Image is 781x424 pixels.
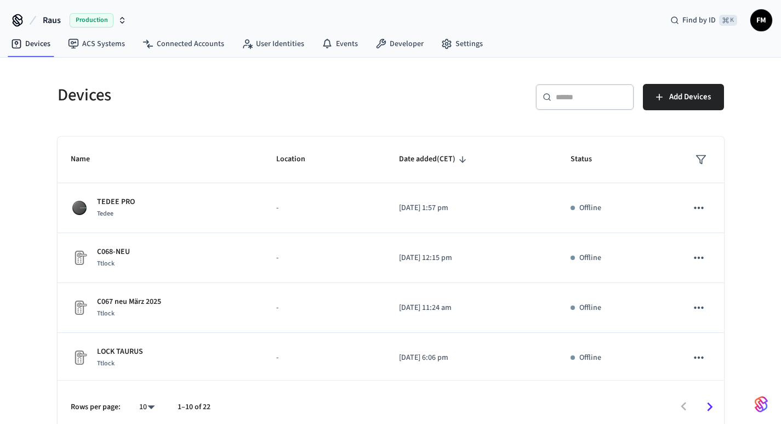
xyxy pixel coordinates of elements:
[97,259,115,268] span: Ttlock
[71,299,88,316] img: Placeholder Lock Image
[669,90,711,104] span: Add Devices
[71,151,104,168] span: Name
[97,196,135,208] p: TEDEE PRO
[571,151,606,168] span: Status
[755,395,768,413] img: SeamLogoGradient.69752ec5.svg
[399,151,470,168] span: Date added(CET)
[178,402,210,413] p: 1–10 of 22
[276,252,373,264] p: -
[97,346,143,358] p: LOCK TAURUS
[750,9,772,31] button: FM
[719,15,737,26] span: ⌘ K
[134,399,160,415] div: 10
[71,349,88,366] img: Placeholder Lock Image
[399,302,544,314] p: [DATE] 11:24 am
[97,309,115,318] span: Ttlock
[2,34,59,54] a: Devices
[579,352,601,364] p: Offline
[97,359,115,368] span: Ttlock
[313,34,367,54] a: Events
[276,151,320,168] span: Location
[579,252,601,264] p: Offline
[97,296,161,308] p: C067 neu März 2025
[579,302,601,314] p: Offline
[751,10,771,30] span: FM
[697,394,722,420] button: Go to next page
[97,246,130,258] p: C068-NEU
[643,84,724,110] button: Add Devices
[399,352,544,364] p: [DATE] 6:06 pm
[43,14,61,27] span: Raus
[233,34,313,54] a: User Identities
[71,249,88,267] img: Placeholder Lock Image
[399,252,544,264] p: [DATE] 12:15 pm
[134,34,233,54] a: Connected Accounts
[662,10,746,30] div: Find by ID⌘ K
[71,199,88,217] img: Tedee Smart Lock
[59,34,134,54] a: ACS Systems
[579,202,601,214] p: Offline
[58,84,384,106] h5: Devices
[97,209,113,218] span: Tedee
[71,402,121,413] p: Rows per page:
[70,13,113,27] span: Production
[399,202,544,214] p: [DATE] 1:57 pm
[276,302,373,314] p: -
[276,202,373,214] p: -
[432,34,492,54] a: Settings
[276,352,373,364] p: -
[682,15,716,26] span: Find by ID
[367,34,432,54] a: Developer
